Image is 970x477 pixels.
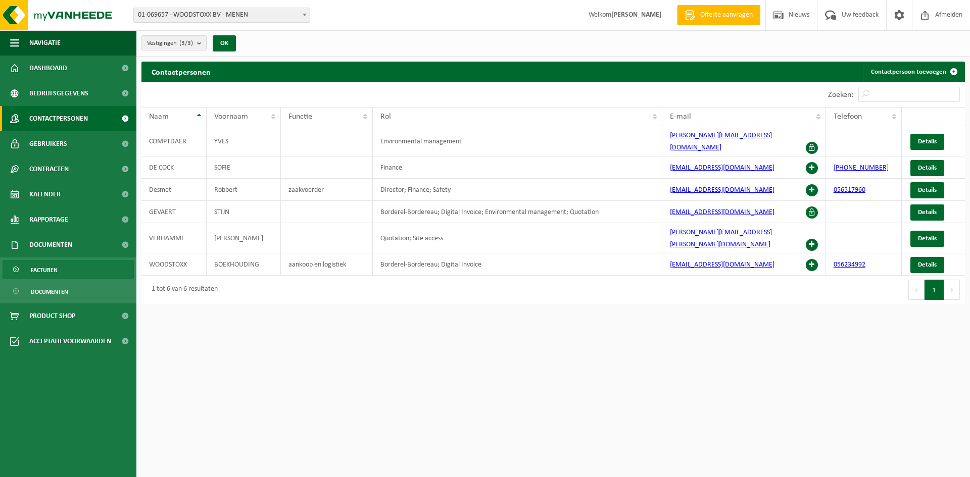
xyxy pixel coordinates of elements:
a: Details [910,160,944,176]
a: 056234992 [834,261,865,269]
td: Desmet [141,179,207,201]
td: BOEKHOUDING [207,253,281,276]
span: Rapportage [29,207,68,232]
span: Functie [288,113,312,121]
button: 1 [925,280,944,300]
span: Facturen [31,260,58,280]
span: Details [918,165,937,171]
a: [EMAIL_ADDRESS][DOMAIN_NAME] [670,164,774,172]
td: YVES [207,126,281,156]
a: [EMAIL_ADDRESS][DOMAIN_NAME] [670,186,774,194]
span: Contactpersonen [29,106,88,131]
a: [EMAIL_ADDRESS][DOMAIN_NAME] [670,261,774,269]
span: Contracten [29,156,69,182]
td: Borderel-Bordereau; Digital Invoice; Environmental management; Quotation [373,201,662,223]
a: Details [910,231,944,247]
span: Telefoon [834,113,862,121]
label: Zoeken: [828,91,853,99]
td: Environmental management [373,126,662,156]
span: Details [918,261,937,268]
a: [PHONE_NUMBER] [834,164,889,172]
td: STIJN [207,201,281,223]
td: GEVAERT [141,201,207,223]
span: Dashboard [29,56,67,81]
td: aankoop en logistiek [281,253,373,276]
td: Robbert [207,179,281,201]
span: Rol [380,113,391,121]
span: Details [918,209,937,216]
span: Navigatie [29,30,61,56]
span: 01-069657 - WOODSTOXX BV - MENEN [134,8,310,22]
span: 01-069657 - WOODSTOXX BV - MENEN [133,8,310,23]
td: Borderel-Bordereau; Digital Invoice [373,253,662,276]
button: OK [213,35,236,51]
a: Offerte aanvragen [677,5,760,25]
span: Product Shop [29,303,75,329]
td: WOODSTOXX [141,253,207,276]
span: Documenten [29,232,72,257]
h2: Contactpersonen [141,62,221,81]
span: Acceptatievoorwaarden [29,329,111,354]
count: (3/3) [179,40,193,46]
span: Details [918,187,937,193]
td: zaakvoerder [281,179,373,201]
a: 056517960 [834,186,865,194]
td: DE COCK [141,156,207,179]
strong: [PERSON_NAME] [611,11,662,19]
span: Bedrijfsgegevens [29,81,88,106]
span: Kalender [29,182,61,207]
a: Details [910,257,944,273]
span: Vestigingen [147,36,193,51]
a: Details [910,204,944,221]
a: [PERSON_NAME][EMAIL_ADDRESS][DOMAIN_NAME] [670,132,772,151]
td: Director; Finance; Safety [373,179,662,201]
td: Quotation; Site access [373,223,662,253]
a: Details [910,182,944,198]
span: Gebruikers [29,131,67,156]
a: Documenten [3,282,134,301]
a: [EMAIL_ADDRESS][DOMAIN_NAME] [670,208,774,216]
td: VERHAMME [141,223,207,253]
td: [PERSON_NAME] [207,223,281,253]
td: Finance [373,156,662,179]
button: Vestigingen(3/3) [141,35,207,50]
span: Documenten [31,282,68,301]
td: COMPTDAER [141,126,207,156]
a: Facturen [3,260,134,279]
span: Details [918,235,937,242]
td: SOFIE [207,156,281,179]
span: E-mail [670,113,691,121]
a: [PERSON_NAME][EMAIL_ADDRESS][PERSON_NAME][DOMAIN_NAME] [670,229,772,248]
a: Details [910,134,944,150]
a: Contactpersoon toevoegen [863,62,964,82]
div: 1 tot 6 van 6 resultaten [147,281,218,299]
span: Naam [149,113,169,121]
button: Next [944,280,960,300]
span: Details [918,138,937,145]
span: Offerte aanvragen [698,10,755,20]
span: Voornaam [214,113,248,121]
button: Previous [908,280,925,300]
